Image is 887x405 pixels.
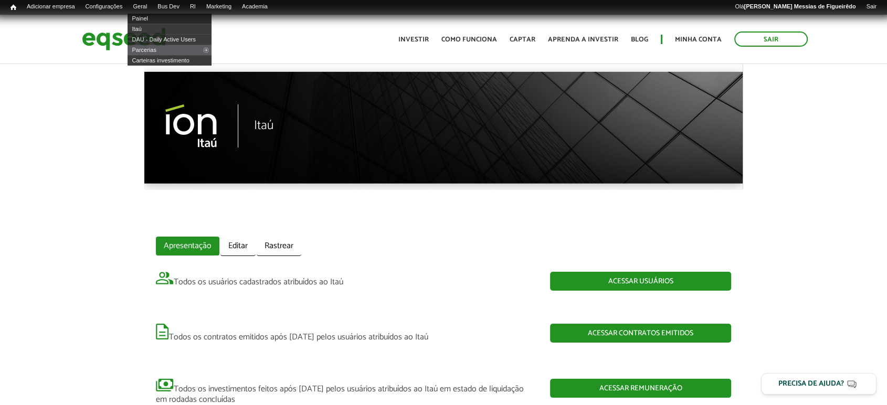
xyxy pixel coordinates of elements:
a: Academia [237,3,273,11]
a: Início [5,3,22,13]
img: paper_icon.svg [156,324,169,339]
img: user_icon.svg [156,272,174,284]
a: Marketing [201,3,237,11]
a: Olá[PERSON_NAME] Messias de Figueirêdo [730,3,861,11]
a: Acessar contratos emitidos [550,324,732,343]
a: Adicionar empresa [22,3,80,11]
a: Bus Dev [152,3,185,11]
a: Rastrear [257,237,301,256]
img: EqSeed [82,25,166,53]
img: money_icon.svg [156,379,174,391]
span: Início [10,4,16,11]
a: Painel [128,13,212,24]
a: Investir [398,36,429,43]
h1: Itaú [254,119,273,133]
p: Todos os investimentos feitos após [DATE] pelos usuários atribuídos ao Itaú em estado de liquidaç... [156,379,534,404]
a: Acessar remuneração [550,379,732,398]
a: Sair [734,31,808,47]
p: Todos os contratos emitidos após [DATE] pelos usuários atribuídos ao Itaú [156,324,534,342]
a: Geral [128,3,152,11]
a: Sair [861,3,882,11]
a: Apresentação [156,237,219,256]
a: Minha conta [675,36,722,43]
img: itau-ion.svg [165,104,238,147]
strong: [PERSON_NAME] Messias de Figueirêdo [744,3,856,9]
p: Todos os usuários cadastrados atribuídos ao Itaú [156,272,534,287]
a: RI [185,3,201,11]
a: Como funciona [441,36,497,43]
a: Acessar usuários [550,272,732,291]
a: Configurações [80,3,128,11]
a: Blog [631,36,648,43]
a: Captar [510,36,535,43]
a: Aprenda a investir [548,36,618,43]
a: Editar [220,237,256,256]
